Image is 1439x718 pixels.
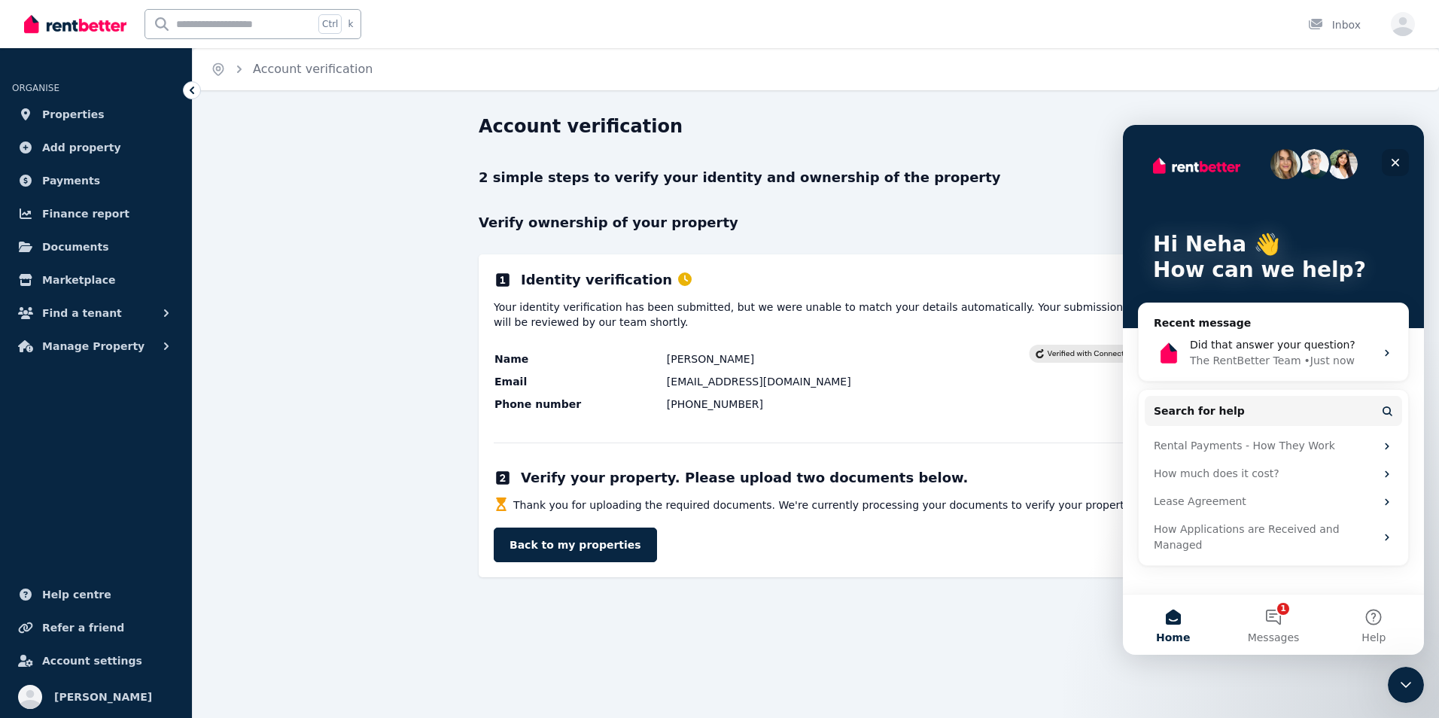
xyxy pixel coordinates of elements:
td: [PERSON_NAME] [666,351,1029,367]
td: [PHONE_NUMBER] [666,396,1029,412]
iframe: Intercom live chat [1388,667,1424,703]
a: Add property [12,132,180,163]
a: Help centre [12,580,180,610]
td: Name [494,351,666,367]
span: Documents [42,238,109,256]
span: k [348,18,353,30]
img: RentBetter [24,13,126,35]
a: Account verification [253,62,373,76]
p: Your identity verification has been submitted, but we were unable to match your details automatic... [494,300,1138,330]
span: Payments [42,172,100,190]
h1: Account verification [479,114,683,138]
span: Account settings [42,652,142,670]
span: [PERSON_NAME] [54,688,152,706]
a: Account settings [12,646,180,676]
span: Add property [42,138,121,157]
nav: Breadcrumb [193,48,391,90]
a: Back to my properties [494,528,657,562]
a: Properties [12,99,180,129]
p: 2 simple steps to verify your identity and ownership of the property [479,167,1153,188]
a: Payments [12,166,180,196]
div: Inbox [1308,17,1361,32]
span: ORGANISE [12,83,59,93]
span: Find a tenant [42,304,122,322]
a: Finance report [12,199,180,229]
button: Manage Property [12,331,180,361]
span: Refer a friend [42,619,124,637]
a: Marketplace [12,265,180,295]
a: Documents [12,232,180,262]
iframe: Intercom live chat [1123,125,1424,655]
span: Manage Property [42,337,145,355]
span: Finance report [42,205,129,223]
a: Refer a friend [12,613,180,643]
td: Phone number [494,396,666,412]
span: Properties [42,105,105,123]
h2: Verify your property. Please upload two documents below. [521,467,968,488]
td: Email [494,373,666,390]
span: Marketplace [42,271,115,289]
span: Thank you for uploading the required documents. We're currently processing your documents to veri... [513,497,1133,513]
p: Verify ownership of your property [479,212,1153,233]
h2: Identity verification [521,269,692,291]
span: Ctrl [318,14,342,34]
td: [EMAIL_ADDRESS][DOMAIN_NAME] [666,373,1029,390]
span: Help centre [42,586,111,604]
button: Find a tenant [12,298,180,328]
